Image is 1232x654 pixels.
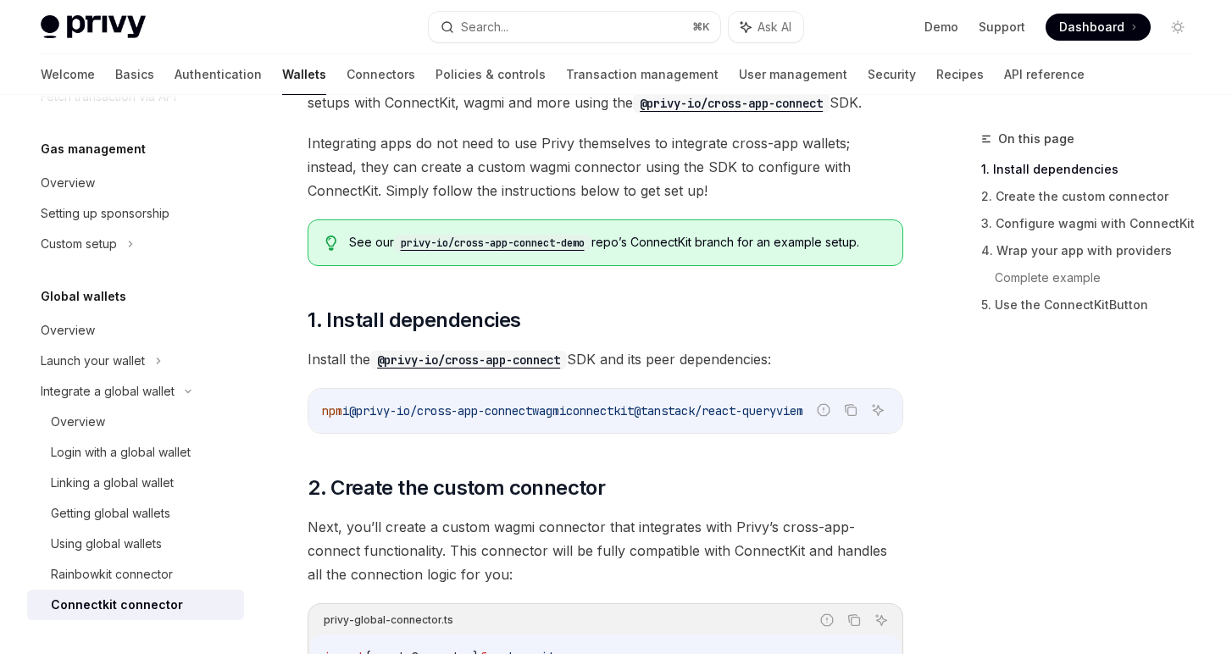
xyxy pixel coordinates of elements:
[175,54,262,95] a: Authentication
[634,403,776,418] span: @tanstack/react-query
[461,17,508,37] div: Search...
[282,54,326,95] a: Wallets
[436,54,546,95] a: Policies & controls
[1004,54,1085,95] a: API reference
[995,264,1205,291] a: Complete example
[1164,14,1191,41] button: Toggle dark mode
[566,54,719,95] a: Transaction management
[41,381,175,402] div: Integrate a global wallet
[692,20,710,34] span: ⌘ K
[41,234,117,254] div: Custom setup
[41,15,146,39] img: light logo
[758,19,791,36] span: Ask AI
[979,19,1025,36] a: Support
[342,403,349,418] span: i
[41,203,169,224] div: Setting up sponsorship
[27,559,244,590] a: Rainbowkit connector
[322,403,342,418] span: npm
[51,412,105,432] div: Overview
[308,307,520,334] span: 1. Install dependencies
[776,403,803,418] span: viem
[27,315,244,346] a: Overview
[308,131,903,202] span: Integrating apps do not need to use Privy themselves to integrate cross-app wallets; instead, the...
[981,183,1205,210] a: 2. Create the custom connector
[532,403,566,418] span: wagmi
[51,534,162,554] div: Using global wallets
[729,12,803,42] button: Ask AI
[349,403,532,418] span: @privy-io/cross-app-connect
[41,139,146,159] h5: Gas management
[325,236,337,251] svg: Tip
[51,503,170,524] div: Getting global wallets
[633,94,830,113] code: @privy-io/cross-app-connect
[51,473,174,493] div: Linking a global wallet
[27,498,244,529] a: Getting global wallets
[1059,19,1124,36] span: Dashboard
[349,234,885,252] span: See our repo’s ConnectKit branch for an example setup.
[633,94,830,111] a: @privy-io/cross-app-connect
[739,54,847,95] a: User management
[867,399,889,421] button: Ask AI
[840,399,862,421] button: Copy the contents from the code block
[998,129,1074,149] span: On this page
[41,320,95,341] div: Overview
[27,590,244,620] a: Connectkit connector
[347,54,415,95] a: Connectors
[51,564,173,585] div: Rainbowkit connector
[936,54,984,95] a: Recipes
[870,609,892,631] button: Ask AI
[1046,14,1151,41] a: Dashboard
[27,437,244,468] a: Login with a global wallet
[27,198,244,229] a: Setting up sponsorship
[429,12,720,42] button: Search...⌘K
[308,347,903,371] span: Install the SDK and its peer dependencies:
[981,210,1205,237] a: 3. Configure wagmi with ConnectKit
[924,19,958,36] a: Demo
[308,474,605,502] span: 2. Create the custom connector
[41,286,126,307] h5: Global wallets
[27,468,244,498] a: Linking a global wallet
[115,54,154,95] a: Basics
[868,54,916,95] a: Security
[27,529,244,559] a: Using global wallets
[370,351,567,369] code: @privy-io/cross-app-connect
[370,351,567,368] a: @privy-io/cross-app-connect
[394,235,591,252] code: privy-io/cross-app-connect-demo
[816,609,838,631] button: Report incorrect code
[394,235,591,249] a: privy-io/cross-app-connect-demo
[41,173,95,193] div: Overview
[27,168,244,198] a: Overview
[41,54,95,95] a: Welcome
[813,399,835,421] button: Report incorrect code
[566,403,634,418] span: connectkit
[981,237,1205,264] a: 4. Wrap your app with providers
[27,407,244,437] a: Overview
[981,291,1205,319] a: 5. Use the ConnectKitButton
[308,515,903,586] span: Next, you’ll create a custom wagmi connector that integrates with Privy’s cross-app-connect funct...
[843,609,865,631] button: Copy the contents from the code block
[981,156,1205,183] a: 1. Install dependencies
[51,442,191,463] div: Login with a global wallet
[41,351,145,371] div: Launch your wallet
[324,609,453,631] div: privy-global-connector.ts
[51,595,183,615] div: Connectkit connector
